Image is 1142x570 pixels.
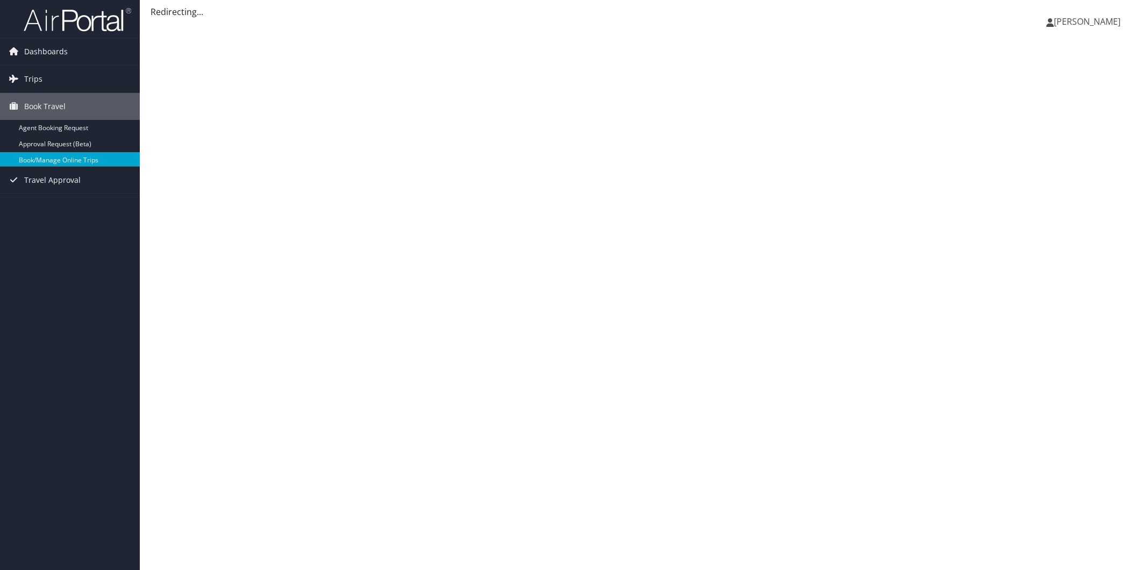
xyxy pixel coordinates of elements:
[151,5,1131,18] div: Redirecting...
[24,167,81,194] span: Travel Approval
[24,93,66,120] span: Book Travel
[24,66,42,92] span: Trips
[1054,16,1120,27] span: [PERSON_NAME]
[24,38,68,65] span: Dashboards
[24,7,131,32] img: airportal-logo.png
[1046,5,1131,38] a: [PERSON_NAME]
